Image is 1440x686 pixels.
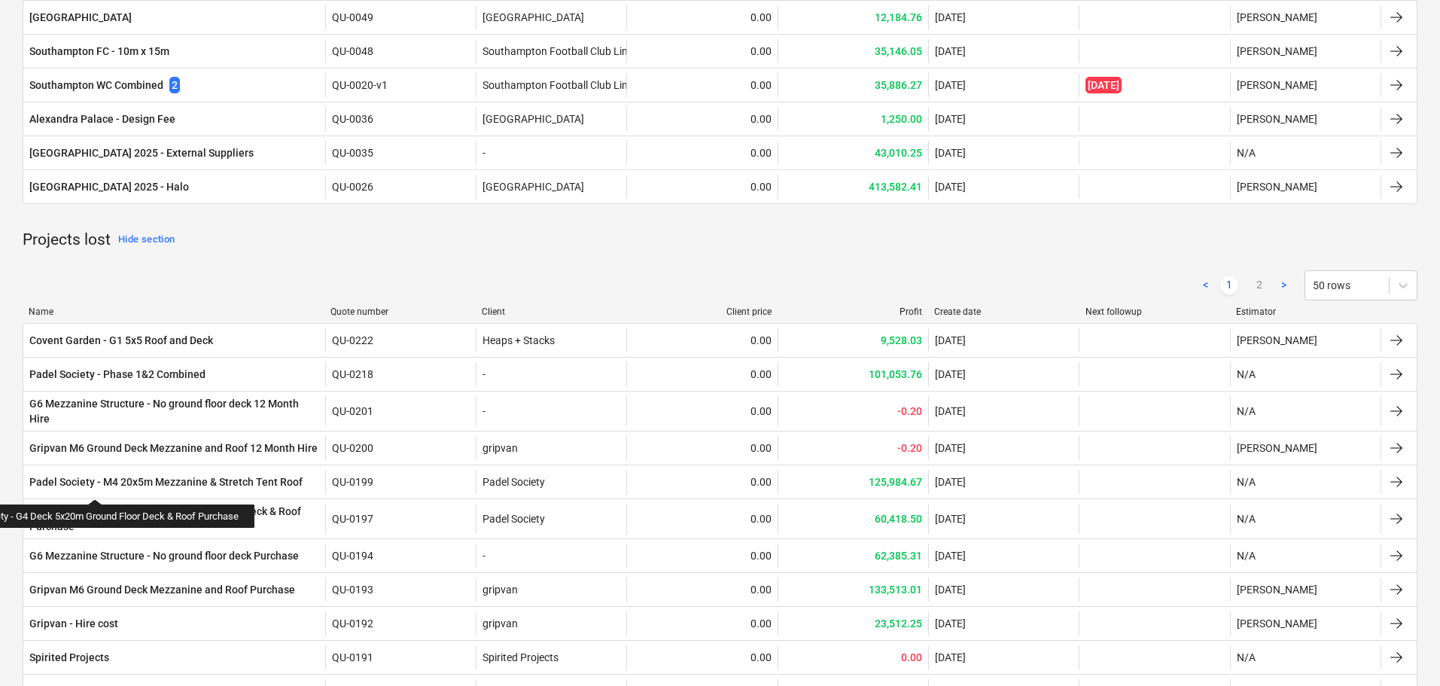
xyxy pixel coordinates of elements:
[29,582,295,597] div: Gripvan M6 Ground Deck Mezzanine and Roof Purchase
[332,368,373,380] div: QU-0218
[1237,650,1256,665] p: N/A
[935,476,966,488] div: [DATE]
[1237,511,1256,526] p: N/A
[1250,276,1268,294] a: Page 2
[750,368,772,380] div: 0.00
[476,645,626,669] div: Spirited Projects
[29,145,254,160] div: [GEOGRAPHIC_DATA] 2025 - External Suppliers
[869,367,922,382] p: 101,053.76
[29,548,299,563] div: G6 Mezzanine Structure - No ground floor deck Purchase
[935,113,966,125] div: [DATE]
[897,441,922,456] p: -0.20
[935,147,966,159] div: [DATE]
[332,584,373,596] div: QU-0193
[1230,73,1381,97] div: [PERSON_NAME]
[875,145,922,160] p: 43,010.25
[750,79,772,91] div: 0.00
[332,550,373,562] div: QU-0194
[169,77,180,93] span: 2
[784,306,923,317] div: Profit
[476,39,626,63] div: Southampton Football Club Limited
[332,405,373,417] div: QU-0201
[1220,276,1238,294] a: Page 1 is your current page
[1230,39,1381,63] div: [PERSON_NAME]
[29,10,132,25] div: [GEOGRAPHIC_DATA]
[750,513,772,525] div: 0.00
[875,616,922,631] p: 23,512.25
[29,396,319,426] div: G6 Mezzanine Structure - No ground floor deck 12 Month Hire
[750,181,772,193] div: 0.00
[29,111,175,127] div: Alexandra Palace - Design Fee
[29,504,319,534] div: Padel Society - G4 Deck 5x20m Ground Floor Deck & Roof Purchase
[1085,306,1225,317] div: Next followup
[29,367,205,382] div: Padel Society - Phase 1&2 Combined
[935,11,966,23] div: [DATE]
[750,11,772,23] div: 0.00
[332,442,373,454] div: QU-0200
[332,651,373,663] div: QU-0191
[29,44,169,59] div: Southampton FC - 10m x 15m
[476,175,626,199] div: [GEOGRAPHIC_DATA]
[332,334,373,346] div: QU-0222
[29,306,318,317] div: Name
[750,617,772,630] div: 0.00
[476,396,626,426] div: -
[1237,548,1256,563] p: N/A
[332,181,373,193] div: QU-0026
[750,550,772,562] div: 0.00
[476,362,626,386] div: -
[29,616,118,631] div: Gripvan - Hire cost
[332,476,373,488] div: QU-0199
[935,617,966,630] div: [DATE]
[1230,175,1381,199] div: [PERSON_NAME]
[1230,578,1381,602] div: [PERSON_NAME]
[1196,276,1214,294] a: Previous page
[29,333,213,348] div: Covent Garden - G1 5x5 Roof and Deck
[750,476,772,488] div: 0.00
[897,404,922,419] p: -0.20
[632,306,772,317] div: Client price
[1236,306,1375,317] div: Estimator
[476,544,626,568] div: -
[750,45,772,57] div: 0.00
[332,11,373,23] div: QU-0049
[875,44,922,59] p: 35,146.05
[1237,404,1256,419] p: N/A
[935,651,966,663] div: [DATE]
[875,548,922,563] p: 62,385.31
[1230,436,1381,460] div: [PERSON_NAME]
[332,45,373,57] div: QU-0048
[935,181,966,193] div: [DATE]
[1237,145,1256,160] p: N/A
[750,113,772,125] div: 0.00
[1230,611,1381,636] div: [PERSON_NAME]
[332,617,373,630] div: QU-0192
[29,179,189,194] div: [GEOGRAPHIC_DATA] 2025 - Halo
[1237,474,1256,489] p: N/A
[29,441,318,456] div: Gripvan M6 Ground Deck Mezzanine and Roof 12 Month Hire
[476,611,626,636] div: gripvan
[476,504,626,534] div: Padel Society
[934,306,1073,317] div: Create date
[935,405,966,417] div: [DATE]
[901,650,922,665] p: 0.00
[875,511,922,526] p: 60,418.50
[476,73,626,97] div: Southampton Football Club Limited
[23,228,1417,252] p: Projects lost
[1230,328,1381,352] div: [PERSON_NAME]
[29,650,109,665] div: Spirited Projects
[750,405,772,417] div: 0.00
[935,513,966,525] div: [DATE]
[750,651,772,663] div: 0.00
[935,584,966,596] div: [DATE]
[935,368,966,380] div: [DATE]
[476,578,626,602] div: gripvan
[1230,107,1381,131] div: [PERSON_NAME]
[330,306,470,317] div: Quote number
[935,79,966,91] div: [DATE]
[750,584,772,596] div: 0.00
[1230,5,1381,29] div: [PERSON_NAME]
[476,436,626,460] div: gripvan
[29,78,163,93] div: Southampton WC Combined
[332,147,373,159] div: QU-0035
